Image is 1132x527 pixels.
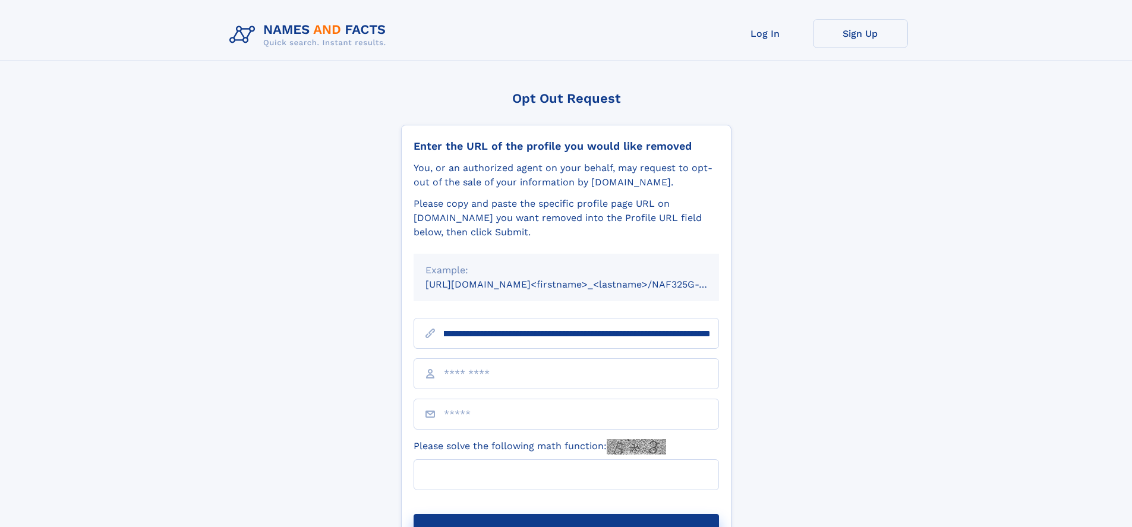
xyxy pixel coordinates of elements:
[401,91,731,106] div: Opt Out Request
[414,140,719,153] div: Enter the URL of the profile you would like removed
[414,197,719,239] div: Please copy and paste the specific profile page URL on [DOMAIN_NAME] you want removed into the Pr...
[425,263,707,277] div: Example:
[813,19,908,48] a: Sign Up
[225,19,396,51] img: Logo Names and Facts
[414,161,719,190] div: You, or an authorized agent on your behalf, may request to opt-out of the sale of your informatio...
[414,439,666,455] label: Please solve the following math function:
[425,279,742,290] small: [URL][DOMAIN_NAME]<firstname>_<lastname>/NAF325G-xxxxxxxx
[718,19,813,48] a: Log In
